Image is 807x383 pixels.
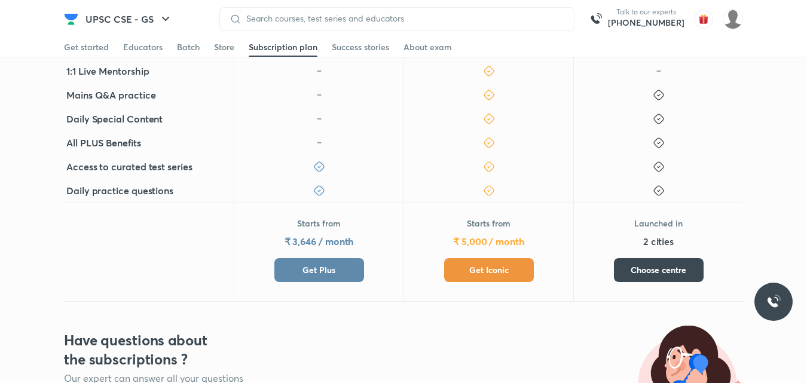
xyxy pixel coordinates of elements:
div: Subscription plan [249,41,317,53]
img: renuka [723,9,743,29]
p: Launched in [634,217,683,229]
h5: ₹ 3,646 / month [285,234,354,249]
a: Success stories [332,38,389,57]
button: Get Plus [274,258,364,282]
span: Get Plus [302,264,335,276]
h5: 1:1 Live Mentorship [66,64,149,78]
img: Company Logo [64,12,78,26]
a: Educators [123,38,163,57]
h5: Access to curated test series [66,160,192,174]
h3: Have questions about the subscriptions ? [64,330,226,369]
div: Store [214,41,234,53]
img: icon [313,113,325,125]
button: Choose centre [614,258,704,282]
div: Success stories [332,41,389,53]
div: Educators [123,41,163,53]
a: Get started [64,38,109,57]
img: icon [313,65,325,77]
img: call-us [584,7,608,31]
a: Batch [177,38,200,57]
a: [PHONE_NUMBER] [608,17,684,29]
button: Get Iconic [444,258,534,282]
img: icon [313,89,325,101]
p: Starts from [297,217,341,229]
span: Choose centre [631,264,686,276]
h5: 2 cities [643,234,674,249]
a: Subscription plan [249,38,317,57]
h5: ₹ 5,000 / month [453,234,524,249]
h5: Daily Special Content [66,112,163,126]
div: About exam [403,41,452,53]
input: Search courses, test series and educators [242,14,564,23]
span: Get Iconic [469,264,509,276]
img: icon [313,137,325,149]
p: Talk to our experts [608,7,684,17]
button: UPSC CSE - GS [78,7,180,31]
h5: Mains Q&A practice [66,88,156,102]
p: Starts from [467,217,511,229]
div: Batch [177,41,200,53]
div: Get started [64,41,109,53]
a: About exam [403,38,452,57]
a: Store [214,38,234,57]
img: avatar [694,10,713,29]
h5: Daily practice questions [66,183,173,198]
h5: All PLUS Benefits [66,136,141,150]
img: ttu [766,295,781,309]
img: icon [653,65,665,77]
